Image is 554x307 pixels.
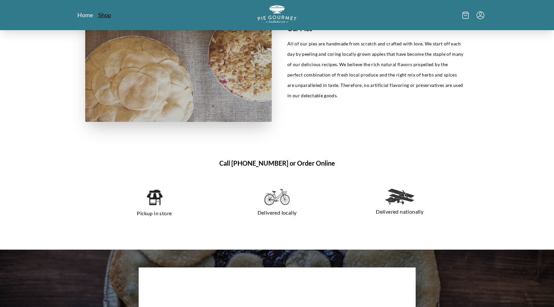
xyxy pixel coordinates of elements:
[77,11,93,19] a: Home
[346,207,453,217] p: Delivered nationally
[477,11,484,19] button: Menu
[85,13,272,122] img: pies
[85,158,469,168] h1: Call [PHONE_NUMBER] or Order Online
[258,5,296,25] a: Logo
[224,207,331,218] p: Delivered locally
[287,39,464,101] p: All of our pies are handmade from scratch and crafted with love. We start off each day by peeling...
[101,208,208,218] p: Pickup in store
[146,189,163,206] img: pickup in store
[98,11,111,19] a: Shop
[258,5,296,23] img: logo
[264,189,290,206] img: delivered locally
[385,189,414,205] img: delivered nationally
